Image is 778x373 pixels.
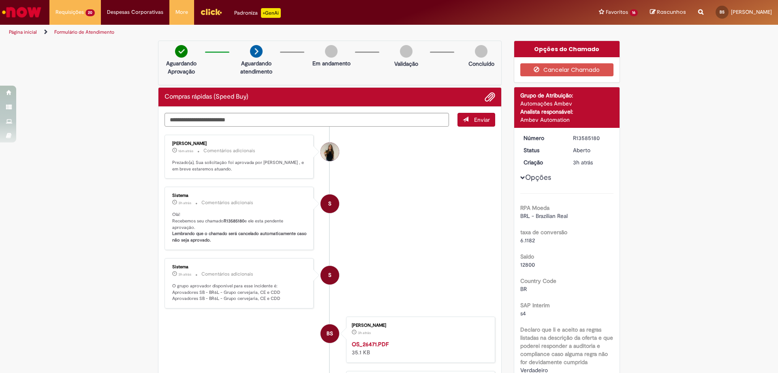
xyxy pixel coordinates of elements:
[630,9,638,16] span: 16
[172,283,307,302] p: O grupo aprovador disponível para esse incidente é: Aprovadores SB - BR6L - Grupo cervejaria, CE ...
[165,93,248,101] h2: Compras rápidas (Speed Buy) Histórico de tíquete
[606,8,628,16] span: Favoritos
[485,92,495,102] button: Adicionar anexos
[178,149,193,153] span: 16m atrás
[520,99,614,108] div: Automações Ambev
[520,63,614,76] button: Cancelar Chamado
[325,45,338,58] img: img-circle-grey.png
[178,272,191,277] time: 01/10/2025 10:56:41
[475,45,487,58] img: img-circle-grey.png
[172,265,307,270] div: Sistema
[520,212,568,220] span: BRL - Brazilian Real
[394,60,418,68] p: Validação
[261,8,281,18] p: +GenAi
[720,9,725,15] span: BS
[175,8,188,16] span: More
[321,324,339,343] div: Beatriz Napoleao Santana
[520,108,614,116] div: Analista responsável:
[178,272,191,277] span: 3h atrás
[200,6,222,18] img: click_logo_yellow_360x200.png
[573,134,611,142] div: R13585180
[321,142,339,161] div: Natali Fernanda Garcia Alonso
[358,330,371,335] span: 3h atrás
[520,229,567,236] b: taxa de conversão
[321,266,339,285] div: System
[520,204,549,211] b: RPA Moeda
[520,237,535,244] span: 6.1182
[172,211,307,244] p: Olá! Recebemos seu chamado e ele esta pendente aprovação.
[514,41,620,57] div: Opções do Chamado
[56,8,84,16] span: Requisições
[6,25,513,40] ul: Trilhas de página
[178,201,191,205] span: 3h atrás
[327,324,333,343] span: BS
[520,261,535,268] span: 12800
[107,8,163,16] span: Despesas Corporativas
[520,285,527,293] span: BR
[731,9,772,15] span: [PERSON_NAME]
[9,29,37,35] a: Página inicial
[172,193,307,198] div: Sistema
[468,60,494,68] p: Concluído
[178,149,193,153] time: 01/10/2025 14:03:22
[328,194,331,213] span: S
[520,326,613,366] b: Declaro que li e aceito as regras listadas na descrição da oferta e que poderei responder a audit...
[517,146,567,154] dt: Status
[520,253,534,260] b: Saldo
[520,116,614,124] div: Ambev Automation
[520,302,550,309] b: SAP Interim
[201,271,253,278] small: Comentários adicionais
[517,134,567,142] dt: Número
[520,310,526,317] span: s4
[237,59,276,75] p: Aguardando atendimento
[175,45,188,58] img: check-circle-green.png
[234,8,281,18] div: Padroniza
[178,201,191,205] time: 01/10/2025 10:56:45
[250,45,263,58] img: arrow-next.png
[573,159,593,166] time: 01/10/2025 10:56:32
[650,9,686,16] a: Rascunhos
[358,330,371,335] time: 01/10/2025 10:56:27
[573,158,611,166] div: 01/10/2025 10:56:32
[201,199,253,206] small: Comentários adicionais
[162,59,201,75] p: Aguardando Aprovação
[85,9,95,16] span: 20
[517,158,567,166] dt: Criação
[573,146,611,154] div: Aberto
[312,59,351,67] p: Em andamento
[321,194,339,213] div: System
[520,277,556,285] b: Country Code
[352,340,487,356] div: 35.1 KB
[1,4,43,20] img: ServiceNow
[224,218,244,224] b: R13585180
[400,45,413,58] img: img-circle-grey.png
[474,116,490,123] span: Enviar
[520,91,614,99] div: Grupo de Atribuição:
[172,141,307,146] div: [PERSON_NAME]
[352,323,487,328] div: [PERSON_NAME]
[165,113,449,127] textarea: Digite sua mensagem aqui...
[203,147,255,154] small: Comentários adicionais
[54,29,114,35] a: Formulário de Atendimento
[657,8,686,16] span: Rascunhos
[328,265,331,285] span: S
[573,159,593,166] span: 3h atrás
[352,341,389,348] a: OS_26471.PDF
[457,113,495,127] button: Enviar
[172,160,307,172] p: Prezado(a), Sua solicitação foi aprovada por [PERSON_NAME] , e em breve estaremos atuando.
[172,231,308,243] b: Lembrando que o chamado será cancelado automaticamente caso não seja aprovado.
